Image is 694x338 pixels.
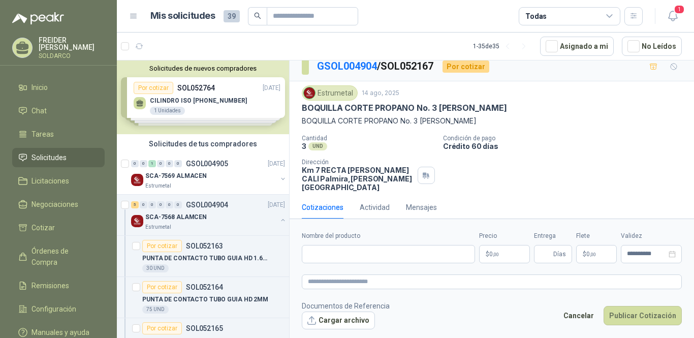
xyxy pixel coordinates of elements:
[145,223,171,231] p: Estrumetal
[131,160,139,167] div: 0
[142,305,169,314] div: 75 UND
[150,9,215,23] h1: Mis solicitudes
[31,129,54,140] span: Tareas
[268,159,285,169] p: [DATE]
[148,201,156,208] div: 0
[31,280,69,291] span: Remisiones
[131,215,143,227] img: Company Logo
[142,264,169,272] div: 30 UND
[31,82,48,93] span: Inicio
[553,245,566,263] span: Días
[479,245,530,263] p: $0,00
[174,160,182,167] div: 0
[131,158,287,190] a: 0 0 1 0 0 0 GSOL004905[DATE] Company LogoSCA-7569 ALMACENEstrumetal
[443,135,690,142] p: Condición de pago
[583,251,586,257] span: $
[268,200,285,210] p: [DATE]
[302,159,414,166] p: Dirección
[12,12,64,24] img: Logo peakr
[166,201,173,208] div: 0
[302,103,507,113] p: BOQUILLA CORTE PROPANO No. 3 [PERSON_NAME]
[302,300,390,312] p: Documentos de Referencia
[443,142,690,150] p: Crédito 60 días
[31,303,76,315] span: Configuración
[157,160,165,167] div: 0
[308,142,327,150] div: UND
[576,245,617,263] p: $ 0,00
[140,201,147,208] div: 0
[525,11,547,22] div: Todas
[302,166,414,192] p: Km 7 RECTA [PERSON_NAME] CALI Palmira , [PERSON_NAME][GEOGRAPHIC_DATA]
[121,65,285,72] button: Solicitudes de nuevos compradores
[360,202,390,213] div: Actividad
[302,135,435,142] p: Cantidad
[31,152,67,163] span: Solicitudes
[31,175,69,187] span: Licitaciones
[142,322,182,334] div: Por cotizar
[12,101,105,120] a: Chat
[142,240,182,252] div: Por cotizar
[493,252,499,257] span: ,00
[622,37,682,56] button: No Leídos
[131,174,143,186] img: Company Logo
[186,242,223,250] p: SOL052163
[12,125,105,144] a: Tareas
[558,306,600,325] button: Cancelar
[302,115,682,127] p: BOQUILLA CORTE PROPANO No. 3 [PERSON_NAME]
[604,306,682,325] button: Publicar Cotización
[489,251,499,257] span: 0
[157,201,165,208] div: 0
[12,195,105,214] a: Negociaciones
[148,160,156,167] div: 1
[479,231,530,241] label: Precio
[302,231,475,241] label: Nombre del producto
[131,199,287,231] a: 5 0 0 0 0 0 GSOL004904[DATE] Company LogoSCA-7568 ALAMCENEstrumetal
[406,202,437,213] div: Mensajes
[39,37,105,51] p: FREIDER [PERSON_NAME]
[145,212,207,222] p: SCA-7568 ALAMCEN
[145,182,171,190] p: Estrumetal
[186,160,228,167] p: GSOL004905
[302,312,375,330] button: Cargar archivo
[12,148,105,167] a: Solicitudes
[142,281,182,293] div: Por cotizar
[224,10,240,22] span: 39
[590,252,596,257] span: ,00
[117,236,289,277] a: Por cotizarSOL052163PUNTA DE CONTACTO TUBO GUIA HD 1.6MM30 UND
[540,37,614,56] button: Asignado a mi
[534,231,572,241] label: Entrega
[362,88,399,98] p: 14 ago, 2025
[117,134,289,153] div: Solicitudes de tus compradores
[621,231,682,241] label: Validez
[117,277,289,318] a: Por cotizarSOL052164PUNTA DE CONTACTO TUBO GUIA HD 2MM75 UND
[12,241,105,272] a: Órdenes de Compra
[166,160,173,167] div: 0
[473,38,532,54] div: 1 - 35 de 35
[302,85,358,101] div: Estrumetal
[302,142,306,150] p: 3
[576,231,617,241] label: Flete
[140,160,147,167] div: 0
[186,325,223,332] p: SOL052165
[131,201,139,208] div: 5
[186,284,223,291] p: SOL052164
[12,299,105,319] a: Configuración
[254,12,261,19] span: search
[12,171,105,191] a: Licitaciones
[302,202,343,213] div: Cotizaciones
[586,251,596,257] span: 0
[145,171,207,181] p: SCA-7569 ALMACEN
[142,295,268,304] p: PUNTA DE CONTACTO TUBO GUIA HD 2MM
[317,58,434,74] p: / SOL052167
[31,222,55,233] span: Cotizar
[12,276,105,295] a: Remisiones
[31,199,78,210] span: Negociaciones
[186,201,228,208] p: GSOL004904
[39,53,105,59] p: SOLDARCO
[174,201,182,208] div: 0
[12,78,105,97] a: Inicio
[443,60,489,73] div: Por cotizar
[31,245,95,268] span: Órdenes de Compra
[117,60,289,134] div: Solicitudes de nuevos compradoresPor cotizarSOL052764[DATE] CILINDRO ISO [PHONE_NUMBER]1 Unidades...
[304,87,315,99] img: Company Logo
